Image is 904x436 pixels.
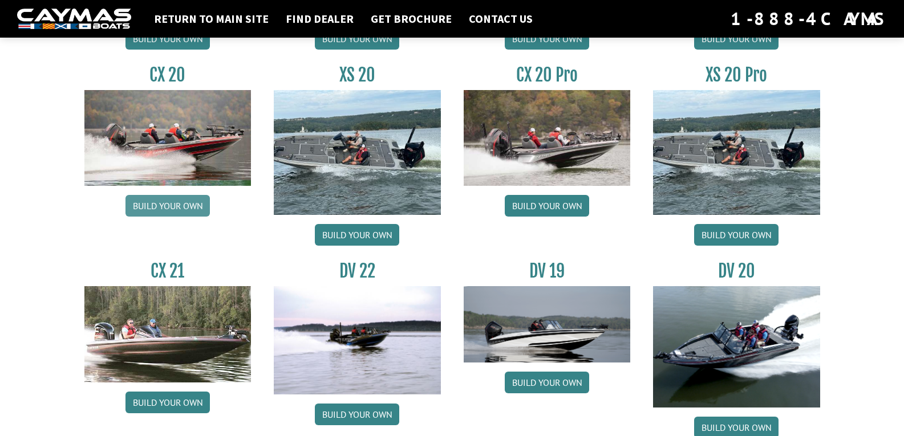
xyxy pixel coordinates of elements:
[731,6,887,31] div: 1-888-4CAYMAS
[653,260,820,282] h3: DV 20
[84,260,252,282] h3: CX 21
[274,260,441,282] h3: DV 22
[280,11,359,26] a: Find Dealer
[694,28,779,50] a: Build your own
[315,404,399,425] a: Build your own
[315,28,399,50] a: Build your own
[464,64,631,85] h3: CX 20 Pro
[464,90,631,186] img: CX-20Pro_thumbnail.jpg
[505,372,589,393] a: Build your own
[365,11,457,26] a: Get Brochure
[17,9,131,30] img: white-logo-c9c8dbefe5ff5ceceb0f0178aa75bf4bb51f6bca0971e226c86eb53dfe498488.png
[463,11,538,26] a: Contact Us
[274,286,441,394] img: DV22_original_motor_cropped_for_caymas_connect.jpg
[84,64,252,85] h3: CX 20
[653,286,820,408] img: DV_20_from_website_for_caymas_connect.png
[274,64,441,85] h3: XS 20
[125,195,210,217] a: Build your own
[505,195,589,217] a: Build your own
[505,28,589,50] a: Build your own
[84,286,252,382] img: CX21_thumb.jpg
[464,286,631,362] img: dv-19-ban_from_website_for_caymas_connect.png
[653,64,820,85] h3: XS 20 Pro
[464,260,631,282] h3: DV 19
[84,90,252,186] img: CX-20_thumbnail.jpg
[125,392,210,413] a: Build your own
[148,11,274,26] a: Return to main site
[125,28,210,50] a: Build your own
[694,224,779,246] a: Build your own
[274,90,441,215] img: XS_20_resized.jpg
[653,90,820,215] img: XS_20_resized.jpg
[315,224,399,246] a: Build your own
